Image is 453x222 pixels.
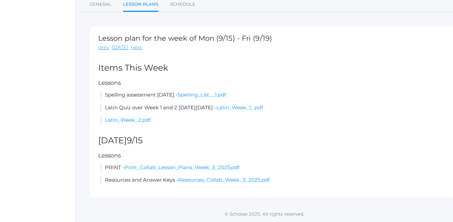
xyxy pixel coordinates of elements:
[98,34,272,42] h1: Lesson plan for the week of Mon (9/15) - Fri (9/19)
[124,164,239,171] a: Print_Collab_Lesson_Plans_Week_3_2025.pdf
[131,44,142,51] a: next
[127,135,143,145] span: 9/15
[216,104,263,111] a: Latin_Week_1_.pdf
[76,211,453,217] p: © Scholae 2025. All rights reserved.
[178,91,226,98] a: Spelling_List__1.pdf
[178,177,270,183] a: Resources_Collab_Week_3_2025.pdf
[105,117,151,123] a: Latin_Week_2.pdf
[98,44,109,51] a: prev
[112,44,128,51] a: [DATE]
